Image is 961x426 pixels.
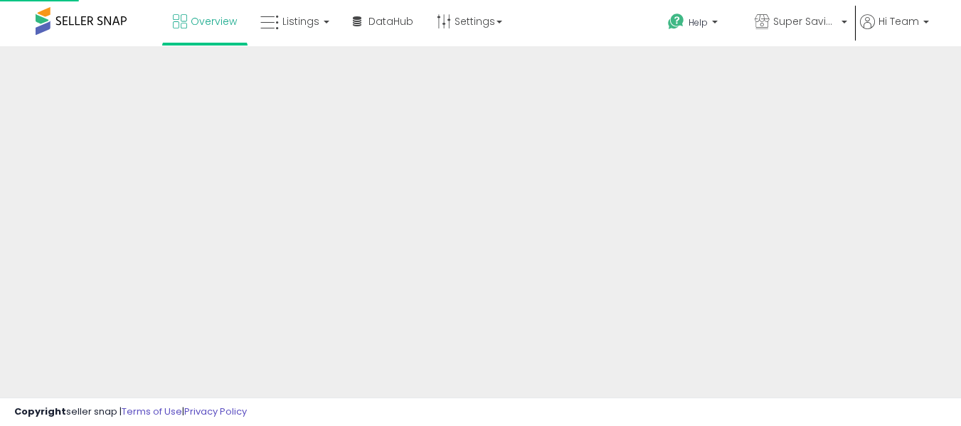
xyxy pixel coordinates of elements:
a: Hi Team [860,14,929,46]
a: Help [657,2,742,46]
span: Super Savings Now (NEW) [773,14,837,28]
strong: Copyright [14,405,66,418]
a: Terms of Use [122,405,182,418]
span: Overview [191,14,237,28]
span: Help [689,16,708,28]
div: seller snap | | [14,405,247,419]
span: Hi Team [878,14,919,28]
a: Privacy Policy [184,405,247,418]
span: Listings [282,14,319,28]
i: Get Help [667,13,685,31]
span: DataHub [368,14,413,28]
